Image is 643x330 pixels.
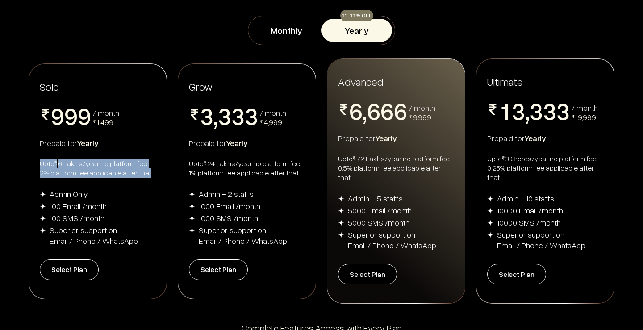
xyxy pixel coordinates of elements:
[189,203,195,209] img: img
[40,138,156,148] div: Prepaid for
[218,128,231,152] span: 4
[487,220,493,226] img: img
[264,117,282,127] span: 4,999
[497,217,561,228] div: 10000 SMS /month
[97,117,113,127] span: 1,499
[40,215,46,221] img: img
[189,109,200,120] img: pricing-rupee
[502,155,505,161] sup: ₹
[409,115,413,118] img: pricing-rupee
[226,138,248,148] span: Yearly
[40,191,46,197] img: img
[218,104,231,128] span: 3
[348,193,403,204] div: Admin + 5 staffs
[213,104,218,130] span: ,
[340,10,373,21] div: 33.33% OFF
[40,259,99,280] button: Select Plan
[199,188,254,199] div: Admin + 2 staffs
[51,104,64,128] span: 9
[525,99,530,125] span: ,
[189,227,195,234] img: img
[338,220,344,226] img: img
[348,217,409,228] div: 5000 SMS /month
[199,225,287,246] div: Superior support on Email / Phone / WhatsApp
[338,75,383,88] span: Advanced
[64,104,78,128] span: 9
[543,123,556,147] span: 4
[260,109,286,117] div: / month
[349,123,363,147] span: 7
[245,104,258,128] span: 3
[338,154,454,182] div: Upto 72 Lakhs/year no platform fee 0.5% platform fee applicable after that
[200,128,213,152] span: 4
[189,191,195,197] img: img
[497,229,585,251] div: Superior support on Email / Phone / WhatsApp
[530,123,543,147] span: 4
[363,99,367,125] span: ,
[78,104,91,128] span: 9
[338,208,344,214] img: img
[576,112,596,122] span: 19,999
[497,193,554,204] div: Admin + 10 staffs
[380,123,394,147] span: 7
[497,205,563,216] div: 10000 Email /month
[338,104,349,115] img: pricing-rupee
[348,205,412,216] div: 5000 Email /month
[487,232,493,238] img: img
[231,128,245,152] span: 4
[40,159,156,178] div: Upto 6 Lakhs/year no platform fee 2% platform fee applicable after that
[367,123,380,147] span: 7
[543,99,556,123] span: 3
[353,155,355,161] sup: ₹
[50,188,88,199] div: Admin Only
[199,201,260,211] div: 1000 Email /month
[189,138,305,148] div: Prepaid for
[40,227,46,234] img: img
[251,19,321,42] button: Monthly
[348,229,436,251] div: Superior support on Email / Phone / WhatsApp
[487,154,603,182] div: Upto 3 Crores/year no platform fee 0.25% platform fee applicable after that
[572,104,598,112] div: / month
[77,138,99,148] span: Yearly
[512,99,525,123] span: 3
[409,104,435,112] div: / month
[40,203,46,209] img: img
[487,75,523,88] span: Ultimate
[530,99,543,123] span: 3
[498,99,512,123] span: 1
[231,104,245,128] span: 3
[556,99,570,123] span: 3
[487,133,603,143] div: Prepaid for
[487,104,498,115] img: pricing-rupee
[189,159,305,178] div: Upto 24 Lakhs/year no platform fee 1% platform fee applicable after that
[338,232,344,238] img: img
[338,196,344,202] img: img
[367,99,380,123] span: 6
[394,123,407,147] span: 7
[93,120,96,123] img: pricing-rupee
[376,133,397,143] span: Yearly
[199,213,258,223] div: 1000 SMS /month
[189,259,248,280] button: Select Plan
[512,123,525,147] span: 4
[380,99,394,123] span: 6
[54,159,57,166] sup: ₹
[349,99,363,123] span: 6
[394,99,407,123] span: 6
[245,128,258,152] span: 4
[487,196,493,202] img: img
[50,225,138,246] div: Superior support on Email / Phone / WhatsApp
[50,201,107,211] div: 100 Email /month
[50,213,104,223] div: 100 SMS /month
[189,215,195,221] img: img
[498,123,512,147] span: 2
[487,208,493,214] img: img
[413,112,431,122] span: 9,999
[204,159,206,166] sup: ₹
[338,264,397,284] button: Select Plan
[93,109,119,117] div: / month
[260,120,263,123] img: pricing-rupee
[338,133,454,143] div: Prepaid for
[321,19,392,42] button: Yearly
[525,133,546,143] span: Yearly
